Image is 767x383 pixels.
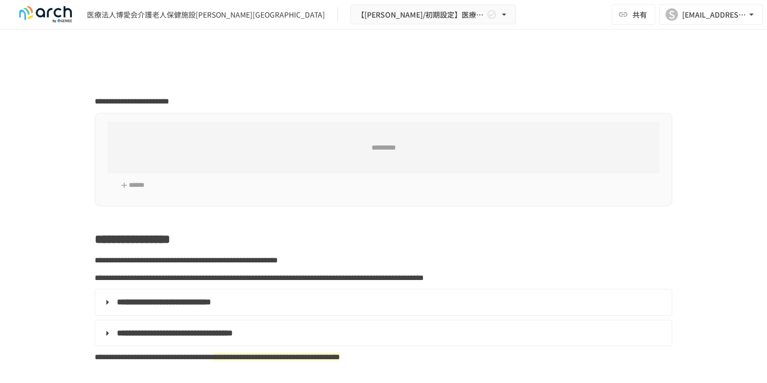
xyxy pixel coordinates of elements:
button: 【[PERSON_NAME]/初期設定】医療法人博愛会介護老人保健施設[PERSON_NAME]園 様_初期設定サポート [350,5,516,25]
button: S[EMAIL_ADDRESS][DOMAIN_NAME] [659,4,763,25]
span: 共有 [632,9,647,20]
button: 共有 [612,4,655,25]
span: 【[PERSON_NAME]/初期設定】医療法人博愛会介護老人保健施設[PERSON_NAME]園 様_初期設定サポート [357,8,484,21]
div: 医療法人博愛会介護老人保健施設[PERSON_NAME][GEOGRAPHIC_DATA] [87,9,325,20]
div: S [666,8,678,21]
img: logo-default@2x-9cf2c760.svg [12,6,79,23]
div: [EMAIL_ADDRESS][DOMAIN_NAME] [682,8,746,21]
